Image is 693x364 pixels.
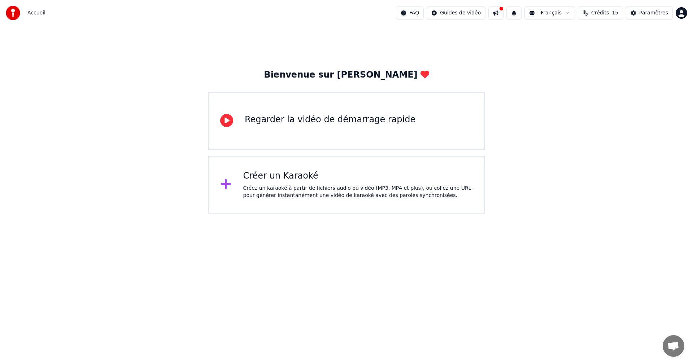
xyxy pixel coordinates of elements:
[243,170,473,182] div: Créer un Karaoké
[245,114,415,126] div: Regarder la vidéo de démarrage rapide
[612,9,618,17] span: 15
[663,335,684,357] div: Ouvrir le chat
[639,9,668,17] div: Paramètres
[578,6,623,19] button: Crédits15
[626,6,673,19] button: Paramètres
[591,9,609,17] span: Crédits
[264,69,429,81] div: Bienvenue sur [PERSON_NAME]
[396,6,424,19] button: FAQ
[27,9,45,17] nav: breadcrumb
[27,9,45,17] span: Accueil
[243,185,473,199] div: Créez un karaoké à partir de fichiers audio ou vidéo (MP3, MP4 et plus), ou collez une URL pour g...
[6,6,20,20] img: youka
[427,6,485,19] button: Guides de vidéo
